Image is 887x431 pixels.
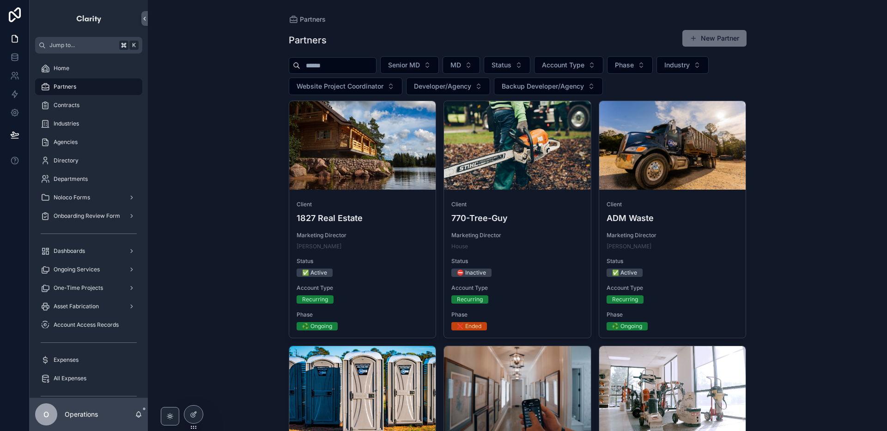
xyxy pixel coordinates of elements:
span: Phase [297,311,429,318]
a: Agencies [35,134,142,150]
span: Ongoing Services [54,266,100,273]
h1: Partners [289,34,327,47]
span: Backup Developer/Agency [502,82,584,91]
span: Senior MD [388,60,420,70]
button: Jump to...K [35,37,142,54]
span: MD [450,60,461,70]
a: Account Access Records [35,317,142,333]
h4: 1827 Real Estate [297,212,429,224]
span: Account Access Records [54,321,119,329]
span: Departments [54,175,88,183]
a: Contracts [35,97,142,114]
span: Partners [54,83,76,90]
div: ❌ Ended [457,322,481,330]
a: Client770-Tree-GuyMarketing DirectorHouseStatus⛔ InactiveAccount TypeRecurringPhase❌ Ended [443,101,591,338]
h4: 770-Tree-Guy [451,212,583,224]
a: House [451,243,468,250]
span: Home [54,65,69,72]
span: Jump to... [49,42,115,49]
span: Industries [54,120,79,127]
div: ⛔ Inactive [457,269,486,277]
button: Select Button [406,78,490,95]
span: Client [607,201,739,208]
span: Directory [54,157,79,164]
button: Select Button [380,56,439,74]
a: Home [35,60,142,77]
span: Phase [607,311,739,318]
span: Status [607,257,739,265]
a: Industries [35,115,142,132]
a: Departments [35,171,142,187]
div: adm-Cropped.webp [599,101,746,190]
span: Account Type [451,284,583,292]
span: Account Type [542,60,584,70]
span: Partners [300,15,326,24]
button: Select Button [494,78,603,95]
span: Marketing Director [297,232,429,239]
a: Dashboards [35,243,142,259]
div: 1827.webp [289,101,436,190]
span: Expenses [54,356,79,364]
a: Directory [35,152,142,169]
span: Marketing Director [607,232,739,239]
span: Client [297,201,429,208]
span: Noloco Forms [54,194,90,201]
a: [PERSON_NAME] [297,243,341,250]
span: Website Project Coordinator [297,82,383,91]
img: App logo [76,11,102,26]
h4: ADM Waste [607,212,739,224]
span: Marketing Director [451,232,583,239]
button: Select Button [534,56,603,74]
button: New Partner [682,30,747,47]
span: Asset Fabrication [54,303,99,310]
a: Ongoing Services [35,261,142,278]
button: Select Button [484,56,530,74]
a: Partners [289,15,326,24]
a: One-Time Projects [35,280,142,296]
span: Agencies [54,138,78,146]
button: Select Button [443,56,480,74]
span: Account Type [297,284,429,292]
div: Recurring [457,295,483,304]
span: Status [492,60,511,70]
div: ♻️ Ongoing [612,322,642,330]
p: Operations [65,410,98,419]
span: Industry [664,60,690,70]
a: Partners [35,78,142,95]
span: All Expenses [54,375,86,382]
div: scrollable content [30,54,148,398]
span: K [130,42,138,49]
span: Phase [615,60,634,70]
a: All Expenses [35,370,142,387]
div: ✅ Active [302,269,327,277]
span: Client [451,201,583,208]
a: Client1827 Real EstateMarketing Director[PERSON_NAME]Status✅ ActiveAccount TypeRecurringPhase♻️ O... [289,101,437,338]
a: Asset Fabrication [35,298,142,315]
div: Recurring [302,295,328,304]
button: Select Button [289,78,402,95]
div: Recurring [612,295,638,304]
a: Onboarding Review Form [35,208,142,224]
span: Developer/Agency [414,82,471,91]
span: Contracts [54,102,79,109]
span: Dashboards [54,247,85,255]
div: 770-Cropped.webp [444,101,591,190]
span: Onboarding Review Form [54,212,120,220]
button: Select Button [607,56,653,74]
div: ♻️ Ongoing [302,322,332,330]
span: Status [297,257,429,265]
span: O [43,409,49,420]
a: Expenses [35,352,142,368]
a: [PERSON_NAME] [607,243,651,250]
span: Account Type [607,284,739,292]
a: ClientADM WasteMarketing Director[PERSON_NAME]Status✅ ActiveAccount TypeRecurringPhase♻️ Ongoing [599,101,747,338]
span: Phase [451,311,583,318]
span: Status [451,257,583,265]
button: Select Button [656,56,709,74]
a: Noloco Forms [35,189,142,206]
span: One-Time Projects [54,284,103,292]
